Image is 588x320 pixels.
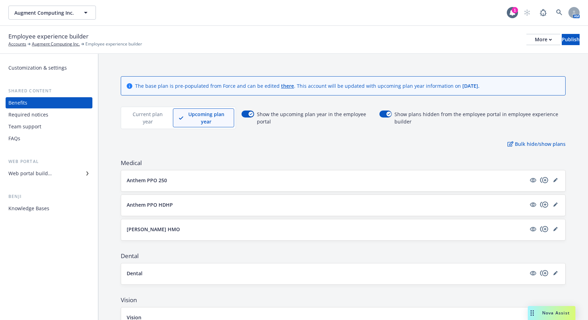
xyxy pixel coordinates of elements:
[6,158,92,165] div: Web portal
[551,225,560,233] a: editPencil
[6,168,92,179] a: Web portal builder
[6,203,92,214] a: Knowledge Bases
[529,225,537,233] a: visible
[512,7,518,13] div: 1
[551,200,560,209] a: editPencil
[551,176,560,184] a: editPencil
[540,269,548,277] a: copyPlus
[542,310,570,316] span: Nova Assist
[8,32,89,41] span: Employee experience builder
[6,133,92,144] a: FAQs
[127,177,526,184] button: Anthem PPO 250
[8,62,67,73] div: Customization & settings
[257,111,374,125] span: Show the upcoming plan year in the employee portal
[535,34,552,45] div: More
[6,109,92,120] a: Required notices
[294,83,462,89] span: . This account will be updated with upcoming plan year information on
[121,252,566,260] span: Dental
[540,200,548,209] a: copyPlus
[184,111,229,125] p: Upcoming plan year
[8,203,49,214] div: Knowledge Bases
[6,193,92,200] div: Benji
[562,34,580,45] button: Publish
[127,201,526,208] button: Anthem PPO HDHP
[127,201,173,208] p: Anthem PPO HDHP
[540,225,548,233] a: copyPlus
[6,87,92,94] div: Shared content
[127,226,180,233] p: [PERSON_NAME] HMO
[540,176,548,184] a: copyPlus
[8,168,52,179] div: Web portal builder
[528,306,575,320] button: Nova Assist
[529,176,537,184] a: visible
[14,9,75,16] span: Augment Computing Inc.
[121,159,566,167] span: Medical
[6,97,92,108] a: Benefits
[536,6,550,20] a: Report a Bug
[8,121,41,132] div: Team support
[135,83,281,89] span: The base plan is pre-populated from Force and can be edited
[529,200,537,209] a: visible
[8,97,27,108] div: Benefits
[529,269,537,277] a: visible
[32,41,80,47] a: Augment Computing Inc.
[127,270,526,277] button: Dental
[127,177,167,184] p: Anthem PPO 250
[552,6,566,20] a: Search
[127,270,142,277] p: Dental
[551,269,560,277] a: editPencil
[8,6,96,20] button: Augment Computing Inc.
[507,140,566,148] p: Bulk hide/show plans
[85,41,142,47] span: Employee experience builder
[281,83,294,89] a: there
[526,34,560,45] button: More
[8,109,48,120] div: Required notices
[6,62,92,73] a: Customization & settings
[128,111,167,125] p: Current plan year
[520,6,534,20] a: Start snowing
[394,111,566,125] span: Show plans hidden from the employee portal in employee experience builder
[121,296,566,304] span: Vision
[8,133,20,144] div: FAQs
[8,41,26,47] a: Accounts
[528,306,537,320] div: Drag to move
[127,226,526,233] button: [PERSON_NAME] HMO
[6,121,92,132] a: Team support
[462,83,479,89] span: [DATE] .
